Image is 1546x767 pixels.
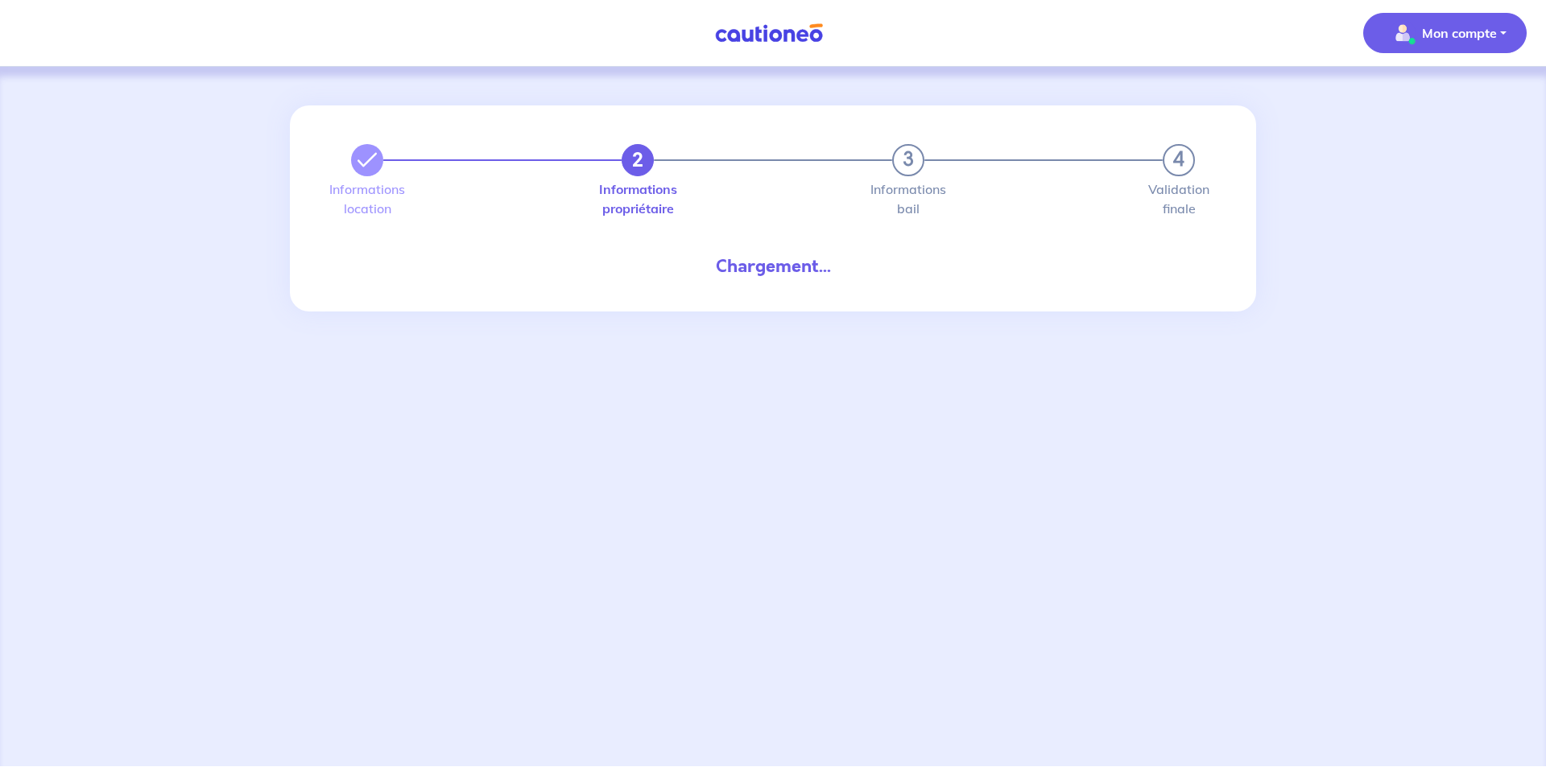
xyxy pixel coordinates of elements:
label: Informations propriétaire [622,183,654,215]
p: Mon compte [1422,23,1497,43]
img: illu_account_valid_menu.svg [1390,20,1416,46]
label: Validation finale [1163,183,1195,215]
button: 2 [622,144,654,176]
img: Cautioneo [709,23,829,43]
label: Informations location [351,183,383,215]
label: Informations bail [892,183,924,215]
div: Chargement... [338,254,1208,279]
button: illu_account_valid_menu.svgMon compte [1363,13,1527,53]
